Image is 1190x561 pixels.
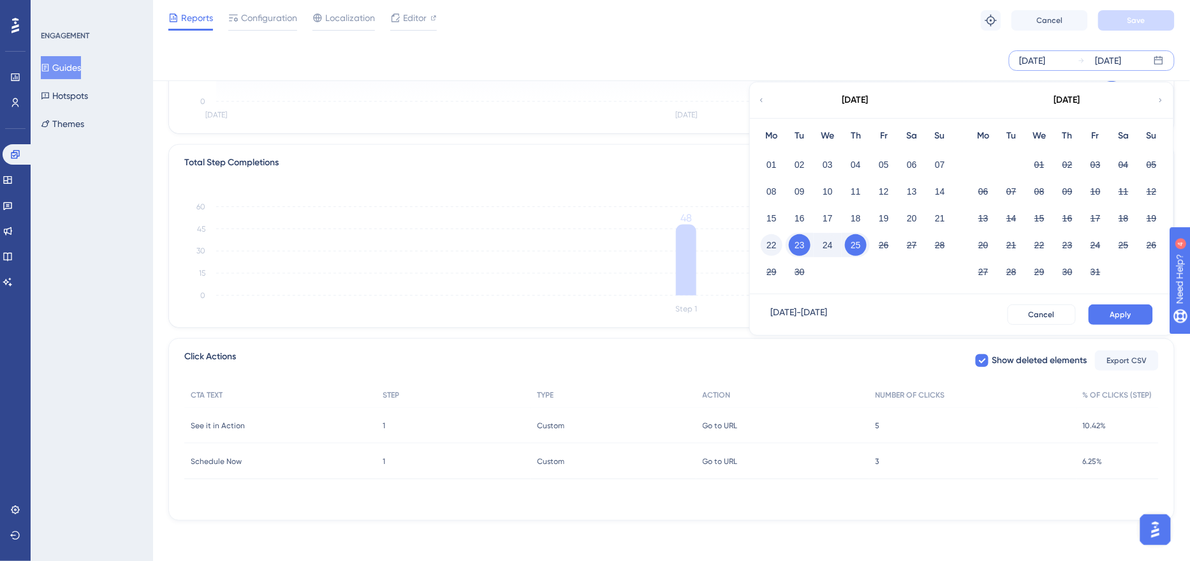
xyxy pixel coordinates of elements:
button: 28 [1001,261,1022,283]
span: Custom [537,456,564,467]
div: Tu [997,128,1025,144]
span: CTA TEXT [191,390,223,400]
tspan: [DATE] [676,111,698,120]
span: Click Actions [184,349,236,372]
button: 09 [1057,181,1078,202]
button: 28 [929,234,951,256]
button: 20 [973,234,994,256]
button: 12 [1141,181,1163,202]
button: 16 [789,207,811,229]
button: 25 [845,234,867,256]
span: Go to URL [703,456,738,467]
button: 08 [1029,181,1050,202]
div: We [814,128,842,144]
button: 03 [817,154,839,176]
div: Mo [758,128,786,144]
span: 3 [876,456,879,467]
button: 17 [1085,207,1106,229]
span: See it in Action [191,421,245,431]
div: [DATE] [1096,53,1122,68]
button: 17 [817,207,839,229]
button: 27 [901,234,923,256]
button: 01 [1029,154,1050,176]
iframe: UserGuiding AI Assistant Launcher [1136,511,1175,549]
button: 29 [761,261,782,283]
span: Localization [325,10,375,26]
div: ENGAGEMENT [41,31,89,41]
button: 31 [1085,261,1106,283]
span: Need Help? [30,3,80,19]
button: 03 [1085,154,1106,176]
tspan: 48 [680,212,692,224]
span: Schedule Now [191,456,242,467]
span: Apply [1110,310,1131,320]
button: 24 [817,234,839,256]
span: Editor [403,10,427,26]
span: Custom [537,421,564,431]
button: 13 [973,207,994,229]
div: Sa [1110,128,1138,144]
button: Cancel [1011,10,1088,31]
span: Cancel [1029,310,1055,320]
div: Sa [898,128,926,144]
button: 10 [817,181,839,202]
button: 26 [873,234,895,256]
span: 1 [383,421,385,431]
button: Apply [1089,304,1153,325]
button: Save [1098,10,1175,31]
span: Reports [181,10,213,26]
button: 04 [1113,154,1135,176]
tspan: 15 [199,269,205,278]
tspan: Step 1 [676,305,698,314]
button: 14 [1001,207,1022,229]
span: ACTION [703,390,731,400]
button: 27 [973,261,994,283]
div: Su [1138,128,1166,144]
span: STEP [383,390,399,400]
div: Fr [1082,128,1110,144]
span: 10.42% [1083,421,1106,431]
button: 02 [789,154,811,176]
button: 23 [1057,234,1078,256]
button: 02 [1057,154,1078,176]
button: 12 [873,181,895,202]
div: Th [1054,128,1082,144]
button: Guides [41,56,81,79]
span: Show deleted elements [992,353,1087,368]
button: 11 [845,181,867,202]
div: [DATE] [842,93,869,108]
tspan: 30 [196,247,205,256]
button: 07 [929,154,951,176]
tspan: 45 [197,225,205,234]
span: TYPE [537,390,554,400]
button: 26 [1141,234,1163,256]
span: Configuration [241,10,297,26]
button: 19 [1141,207,1163,229]
span: Save [1128,15,1145,26]
button: 22 [761,234,782,256]
div: Th [842,128,870,144]
button: 25 [1113,234,1135,256]
tspan: 0 [200,97,205,106]
button: 21 [929,207,951,229]
span: 5 [876,421,880,431]
span: Export CSV [1107,355,1147,366]
span: 1 [383,456,385,467]
span: Cancel [1037,15,1063,26]
button: 04 [845,154,867,176]
div: Mo [969,128,997,144]
button: 16 [1057,207,1078,229]
button: 10 [1085,181,1106,202]
span: Go to URL [703,421,738,431]
button: 15 [761,207,782,229]
div: [DATE] [1054,93,1080,108]
button: 22 [1029,234,1050,256]
button: 24 [1085,234,1106,256]
span: NUMBER OF CLICKS [876,390,945,400]
button: 01 [761,154,782,176]
button: 19 [873,207,895,229]
div: Su [926,128,954,144]
div: [DATE] [1020,53,1046,68]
